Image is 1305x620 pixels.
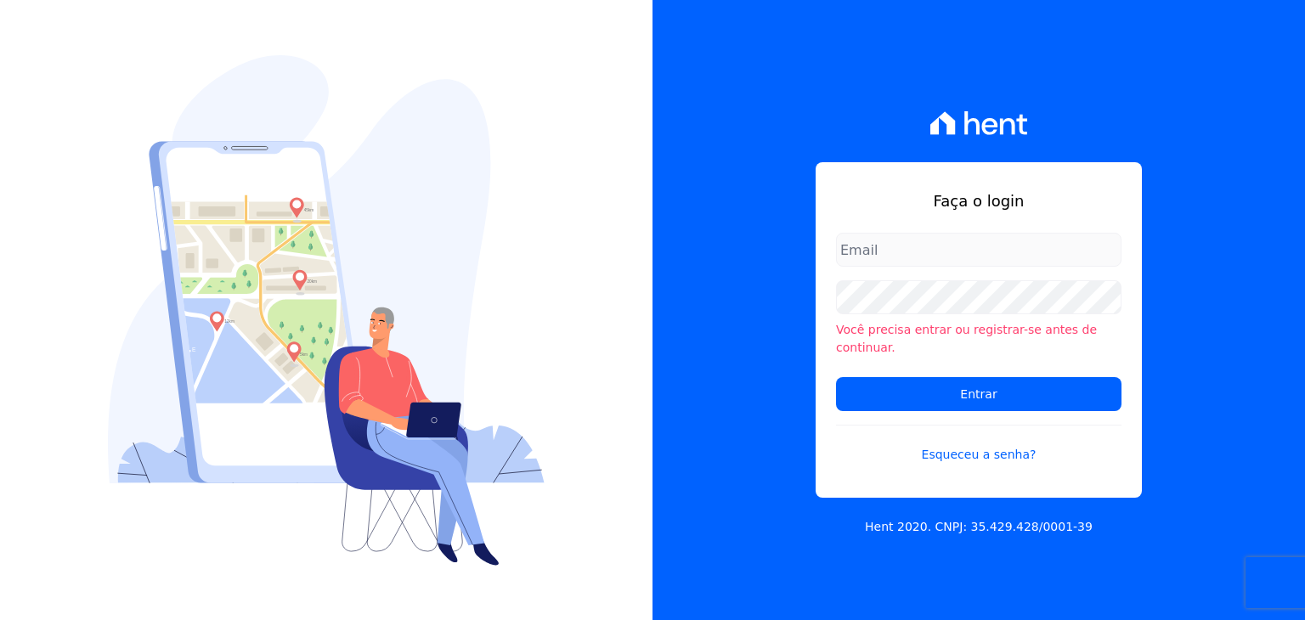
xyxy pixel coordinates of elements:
[836,321,1121,357] li: Você precisa entrar ou registrar-se antes de continuar.
[836,377,1121,411] input: Entrar
[836,189,1121,212] h1: Faça o login
[836,425,1121,464] a: Esqueceu a senha?
[865,518,1093,536] p: Hent 2020. CNPJ: 35.429.428/0001-39
[836,233,1121,267] input: Email
[108,55,545,566] img: Login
